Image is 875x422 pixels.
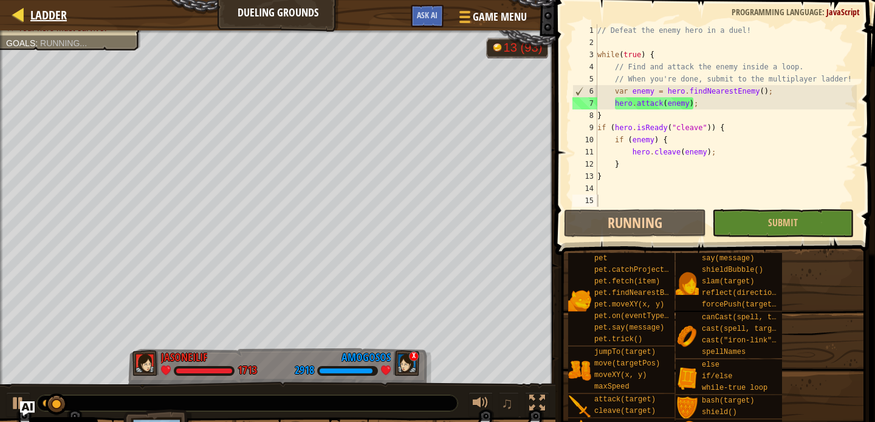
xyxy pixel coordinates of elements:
span: Ask AI [417,9,437,21]
span: while-true loop [702,384,767,392]
span: pet.trick() [594,335,642,344]
div: x [409,351,419,361]
div: 6 [573,85,597,97]
a: Ladder [24,7,67,23]
div: 11 [572,146,597,158]
div: 15 [572,195,597,207]
span: move(targetPos) [594,359,660,368]
span: shield() [702,408,737,417]
span: slam(target) [702,277,754,286]
span: pet.say(message) [594,323,664,332]
button: Ask AI [411,5,444,27]
span: spellNames [702,348,746,356]
span: pet.fetch(item) [594,277,660,286]
span: moveXY(x, y) [594,371,647,379]
span: attack(target) [594,395,656,404]
span: JavaScript [826,6,860,18]
span: else [702,361,719,369]
span: pet.on(eventType, handler) [594,312,708,320]
span: say(message) [702,254,754,263]
button: ⌘ + P: Play [6,392,30,417]
img: thang_avatar_frame.png [132,350,159,376]
span: pet.catchProjectile(arrow) [594,266,708,274]
div: 2 [572,36,597,49]
img: portrait.png [568,359,591,382]
img: portrait.png [568,289,591,312]
div: 3 [572,49,597,61]
span: maxSpeed [594,382,630,391]
span: cast("iron-link", recipient, tanker) [702,336,859,345]
button: ♫ [499,392,520,417]
div: 13 [572,170,597,182]
span: ♫ [501,394,513,412]
img: portrait.png [676,367,699,390]
div: 8 [572,109,597,122]
span: Goals [6,38,35,48]
div: 12 [572,158,597,170]
span: : [35,38,40,48]
span: reflect(direction) [702,289,781,297]
span: Game Menu [473,9,527,25]
div: 13 (93) [504,41,543,54]
span: if/else [702,372,732,381]
div: 10 [572,134,597,146]
span: : [822,6,826,18]
img: thang_avatar_frame.png [393,350,420,376]
img: portrait.png [676,396,699,420]
span: pet.moveXY(x, y) [594,300,664,309]
button: Running [564,209,705,237]
span: cast(spell, target) [702,325,785,333]
div: amogosos [341,350,391,365]
span: cleave(target) [594,407,656,415]
div: 1 [572,24,597,36]
button: Submit [712,209,854,237]
button: Game Menu [450,5,534,33]
span: bash(target) [702,396,754,405]
span: Submit [768,216,798,229]
span: canCast(spell, target) [702,313,798,322]
div: 9 [572,122,597,134]
span: jumpTo(target) [594,348,656,356]
img: portrait.png [676,325,699,348]
div: 2918 [295,365,314,376]
span: Programming language [732,6,822,18]
span: Ladder [30,7,67,23]
div: 7 [572,97,597,109]
div: Team 'humans' has 13 now of 93 gold earned. [486,38,548,58]
span: Running... [40,38,87,48]
div: jasoneilif [161,350,207,365]
span: pet [594,254,608,263]
button: Toggle fullscreen [525,392,549,417]
img: portrait.png [676,272,699,295]
span: pet.findNearestByType(type) [594,289,712,297]
div: 5 [572,73,597,85]
button: Ask AI [20,401,35,416]
button: Adjust volume [468,392,493,417]
div: 1713 [238,365,257,376]
img: portrait.png [568,395,591,418]
div: 4 [572,61,597,73]
div: 14 [572,182,597,195]
span: shieldBubble() [702,266,763,274]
